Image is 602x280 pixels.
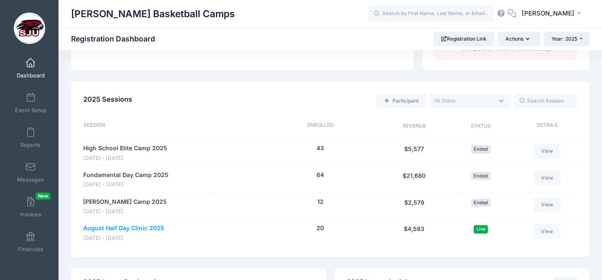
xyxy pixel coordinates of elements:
a: Fundamental Day Camp 2025 [83,171,168,180]
a: View [534,198,561,212]
div: Enrolled [261,121,380,131]
button: [PERSON_NAME] [516,4,589,23]
div: Details [513,121,577,131]
div: $5,577 [380,144,449,162]
span: Ended [471,145,491,153]
a: InvoicesNew [11,193,51,222]
div: Status [449,121,513,131]
a: Registration Link [434,32,494,46]
a: View [534,224,561,238]
span: Messages [17,176,44,183]
a: [PERSON_NAME] Camp 2025 [83,198,167,206]
a: Messages [11,158,51,187]
div: Revenue [380,121,449,131]
button: 12 [317,198,324,206]
a: View [534,144,561,158]
span: [PERSON_NAME] [522,9,574,18]
img: Cindy Griffin Basketball Camps [14,13,45,44]
span: Live [474,225,488,233]
button: 43 [316,144,324,153]
a: High School Elite Camp 2025 [83,144,167,153]
a: Financials [11,227,51,257]
input: Search Session [515,94,577,108]
h1: [PERSON_NAME] Basketball Camps [71,4,235,23]
span: Ended [471,172,491,180]
span: New [36,193,51,200]
h1: Registration Dashboard [71,34,162,43]
a: View [534,171,561,185]
span: Financials [18,246,43,253]
button: Year: 2025 [544,32,589,46]
textarea: Search [434,97,494,105]
div: $21,680 [380,171,449,189]
a: Dashboard [11,54,51,83]
span: [DATE] - [DATE] [83,208,167,216]
a: Reports [11,123,51,152]
span: Reports [20,141,41,149]
span: Invoices [20,211,41,218]
span: Event Setup [15,107,46,114]
span: Dashboard [17,72,45,79]
div: $4,583 [380,224,449,242]
button: 20 [316,224,324,233]
span: [DATE] - [DATE] [83,154,167,162]
span: Ended [471,199,491,207]
a: Add a new manual registration [376,94,426,108]
div: $2,579 [380,198,449,216]
div: Session [83,121,261,131]
span: [DATE] - [DATE] [83,181,168,189]
input: Search by First Name, Last Name, or Email... [368,5,494,22]
button: Actions [498,32,540,46]
span: Year: 2025 [551,36,577,42]
button: 64 [316,171,324,180]
span: [DATE] - [DATE] [83,234,164,242]
a: August Half Day Clinic 2025 [83,224,164,233]
span: 2025 Sessions [83,95,132,103]
a: Event Setup [11,88,51,118]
